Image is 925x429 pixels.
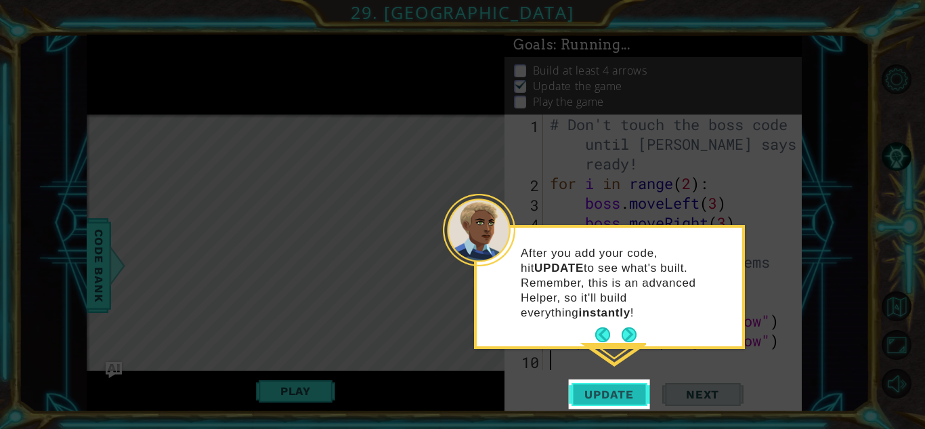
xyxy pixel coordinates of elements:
[521,246,733,321] p: After you add your code, hit to see what's built. Remember, this is an advanced Helper, so it'll ...
[622,327,637,343] button: Next
[579,306,630,319] strong: instantly
[595,327,622,342] button: Back
[569,380,650,409] button: Update
[571,388,647,401] span: Update
[534,262,584,274] strong: UPDATE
